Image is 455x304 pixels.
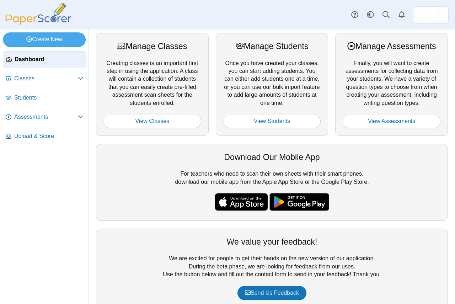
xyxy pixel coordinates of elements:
[413,6,449,23] a: ps.9bcBafRXWv0WXlsJ
[223,41,321,52] div: Manage Students
[14,94,84,102] span: Students
[223,114,321,128] a: View Students
[14,113,78,121] span: Assessments
[103,151,440,163] div: Download Our Mobile App
[343,114,440,128] a: View Assessments
[14,132,84,140] span: Upload & Score
[343,41,440,52] div: Manage Assessments
[3,32,86,47] a: Create New
[96,33,209,136] div: Creating classes is an important first step in using the application. A class will contain a coll...
[103,236,440,247] div: We value your feedback!
[215,193,268,211] img: apple-store-badge.svg
[3,90,86,107] a: Students
[103,114,201,128] a: View Classes
[394,7,409,23] a: Alerts
[269,193,329,211] img: google-play-badge.png
[3,20,74,26] a: PaperScorer
[3,3,74,25] img: PaperScorer
[3,109,86,126] a: Assessments
[3,51,86,68] a: Dashboard
[96,144,448,221] div: For teachers who need to scan their own sheets with their smart phones, download our mobile app f...
[425,9,437,21] span: Mitchell Davis - MRH Faculty
[216,33,328,136] div: Once you have created your classes, you can start adding students. You can either add students on...
[3,70,86,87] a: Classes
[15,55,83,63] span: Dashboard
[425,9,437,21] img: ps.9bcBafRXWv0WXlsJ
[3,128,86,145] a: Upload & Score
[237,286,306,300] a: Send Us Feedback
[14,75,78,82] span: Classes
[335,33,448,136] div: Finally, you will want to create assessments for collecting data from your students. We have a va...
[103,41,201,52] div: Manage Classes
[245,290,299,296] span: Send Us Feedback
